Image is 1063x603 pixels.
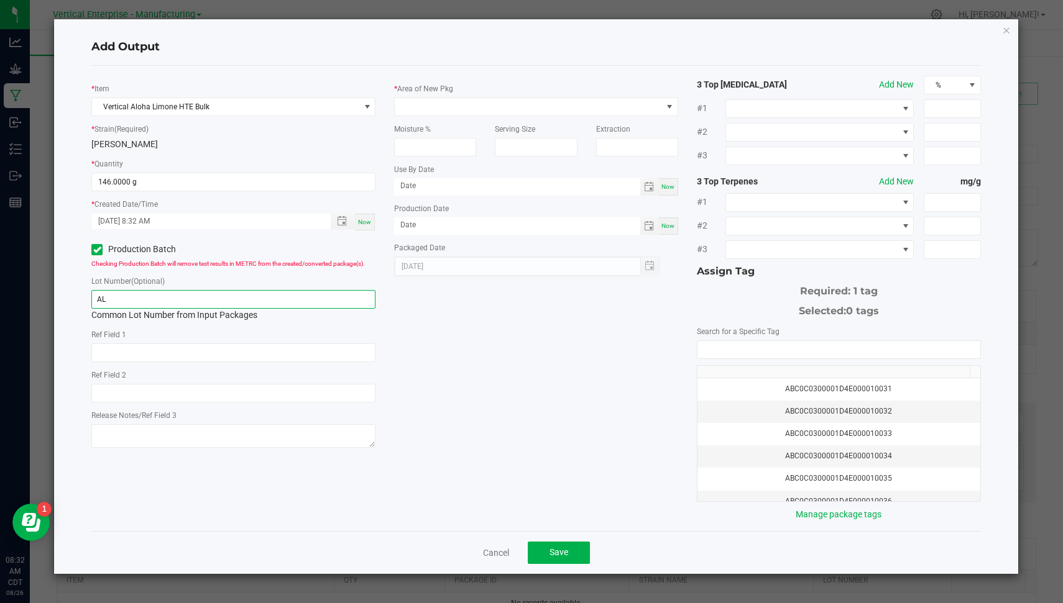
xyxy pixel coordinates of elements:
[358,219,371,225] span: Now
[394,203,449,214] label: Production Date
[483,546,509,559] a: Cancel
[697,125,725,138] span: #2
[697,219,725,232] span: #2
[661,222,674,229] span: Now
[725,240,914,259] span: NO DATA FOUND
[725,193,914,212] span: NO DATA FOUND
[596,124,630,135] label: Extraction
[705,450,973,462] div: ABC0C0300001D4E000010034
[12,504,50,541] iframe: Resource center
[528,542,590,564] button: Save
[495,124,535,135] label: Serving Size
[550,547,568,557] span: Save
[697,78,811,91] strong: 3 Top [MEDICAL_DATA]
[394,178,640,194] input: Date
[91,243,224,256] label: Production Batch
[94,124,149,135] label: Strain
[94,158,123,170] label: Quantity
[924,175,980,188] strong: mg/g
[725,147,914,165] span: NO DATA FOUND
[796,509,881,519] a: Manage package tags
[394,217,640,233] input: Date
[705,406,973,417] div: ABC0C0300001D4E000010032
[37,502,52,517] iframe: Resource center unread badge
[91,370,126,381] label: Ref Field 2
[697,326,780,337] label: Search for a Specific Tag
[91,260,365,267] span: Checking Production Batch will remove test results in METRC from the created/converted package(s).
[697,264,981,279] div: Assign Tag
[397,83,453,94] label: Area of New Pkg
[91,139,158,149] span: [PERSON_NAME]
[640,178,658,196] span: Toggle calendar
[131,277,165,286] span: (Optional)
[91,329,126,340] label: Ref Field 1
[114,125,149,134] span: (Required)
[705,496,973,507] div: ABC0C0300001D4E000010036
[94,83,109,94] label: Item
[725,217,914,235] span: NO DATA FOUND
[697,341,980,358] input: NO DATA FOUND
[394,124,431,135] label: Moisture %
[697,175,811,188] strong: 3 Top Terpenes
[697,196,725,209] span: #1
[697,149,725,162] span: #3
[725,99,914,118] span: NO DATA FOUND
[697,279,981,299] div: Required: 1 tag
[91,290,375,322] div: Common Lot Number from Input Packages
[705,428,973,440] div: ABC0C0300001D4E000010033
[697,299,981,319] div: Selected:
[91,410,177,421] label: Release Notes/Ref Field 3
[394,164,434,175] label: Use By Date
[697,243,725,256] span: #3
[92,98,359,116] span: Vertical Aloha Limone HTE Bulk
[924,76,964,94] span: %
[640,217,658,235] span: Toggle calendar
[879,78,914,91] button: Add New
[725,123,914,142] span: NO DATA FOUND
[879,175,914,188] button: Add New
[705,383,973,395] div: ABC0C0300001D4E000010031
[331,214,355,229] span: Toggle popup
[91,39,981,55] h4: Add Output
[705,473,973,484] div: ABC0C0300001D4E000010035
[697,102,725,115] span: #1
[394,242,445,253] label: Packaged Date
[94,199,158,210] label: Created Date/Time
[92,214,318,229] input: Created Datetime
[91,276,165,287] label: Lot Number
[846,305,879,317] span: 0 tags
[661,183,674,190] span: Now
